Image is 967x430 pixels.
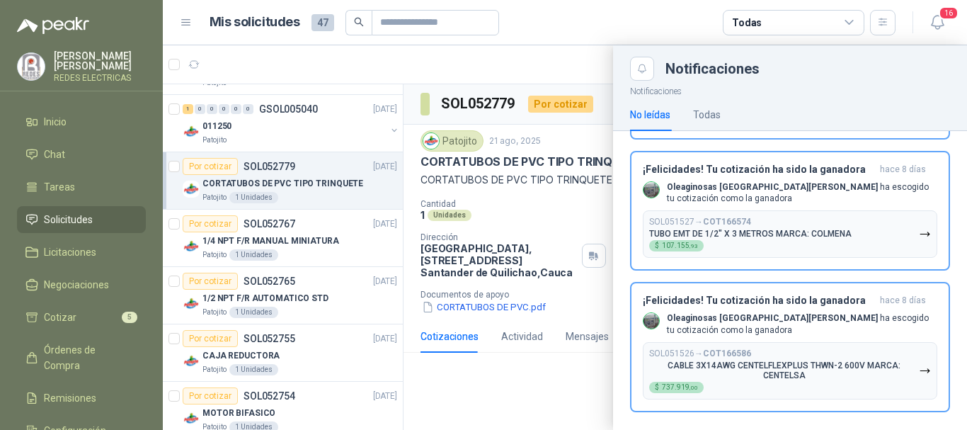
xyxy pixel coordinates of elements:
a: Cotizar5 [17,304,146,331]
p: REDES ELECTRICAS [54,74,146,82]
p: Notificaciones [613,81,967,98]
span: Negociaciones [44,277,109,293]
span: hace 8 días [880,164,926,176]
span: 107.155 [662,242,698,249]
a: Licitaciones [17,239,146,266]
span: ,93 [690,243,698,249]
p: SOL051527 → [649,217,751,227]
button: ¡Felicidades! Tu cotización ha sido la ganadorahace 8 días Company LogoOleaginosas [GEOGRAPHIC_DA... [630,282,950,412]
img: Company Logo [643,182,659,198]
div: Notificaciones [665,62,950,76]
span: 5 [122,312,137,323]
button: SOL051527→COT166574TUBO EMT DE 1/2" X 3 METROS MARCA: COLMENA$107.155,93 [643,210,937,258]
span: Inicio [44,114,67,130]
button: SOL051526→COT166586CABLE 3X14AWG CENTELFLEXPLUS THWN-2 600V MARCA: CENTELSA$737.919,00 [643,342,937,400]
div: $ [649,240,704,251]
p: ha escogido tu cotización como la ganadora [667,181,937,205]
span: hace 8 días [880,295,926,307]
a: Chat [17,141,146,168]
img: Logo peakr [17,17,89,34]
span: Cotizar [44,310,76,325]
button: ¡Felicidades! Tu cotización ha sido la ganadorahace 8 días Company LogoOleaginosas [GEOGRAPHIC_DA... [630,151,950,271]
div: Todas [732,15,762,30]
span: Chat [44,147,65,162]
p: SOL051526 → [649,349,751,359]
b: Oleaginosas [GEOGRAPHIC_DATA][PERSON_NAME] [667,313,878,323]
a: Órdenes de Compra [17,336,146,379]
button: 16 [925,10,950,35]
a: Tareas [17,174,146,200]
span: search [354,17,364,27]
a: Remisiones [17,385,146,412]
p: [PERSON_NAME] [PERSON_NAME] [54,51,146,71]
a: Solicitudes [17,206,146,233]
p: TUBO EMT DE 1/2" X 3 METROS MARCA: COLMENA [649,229,852,239]
div: $ [649,382,704,393]
p: CABLE 3X14AWG CENTELFLEXPLUS THWN-2 600V MARCA: CENTELSA [649,361,919,380]
div: No leídas [630,107,670,123]
img: Company Logo [643,313,659,329]
div: Todas [693,107,721,123]
h3: ¡Felicidades! Tu cotización ha sido la ganadora [643,295,874,307]
span: Órdenes de Compra [44,342,132,373]
h1: Mis solicitudes [210,12,300,33]
span: Licitaciones [44,244,96,260]
p: ha escogido tu cotización como la ganadora [667,312,937,336]
span: 16 [939,6,959,20]
h3: ¡Felicidades! Tu cotización ha sido la ganadora [643,164,874,176]
b: COT166586 [703,349,751,358]
span: Remisiones [44,390,96,406]
span: 737.919 [662,384,698,391]
a: Negociaciones [17,271,146,298]
a: Inicio [17,108,146,135]
span: 47 [311,14,334,31]
span: Solicitudes [44,212,93,227]
b: Oleaginosas [GEOGRAPHIC_DATA][PERSON_NAME] [667,182,878,192]
span: Tareas [44,179,75,195]
button: Close [630,57,654,81]
img: Company Logo [18,53,45,80]
span: ,00 [690,385,698,391]
b: COT166574 [703,217,751,227]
